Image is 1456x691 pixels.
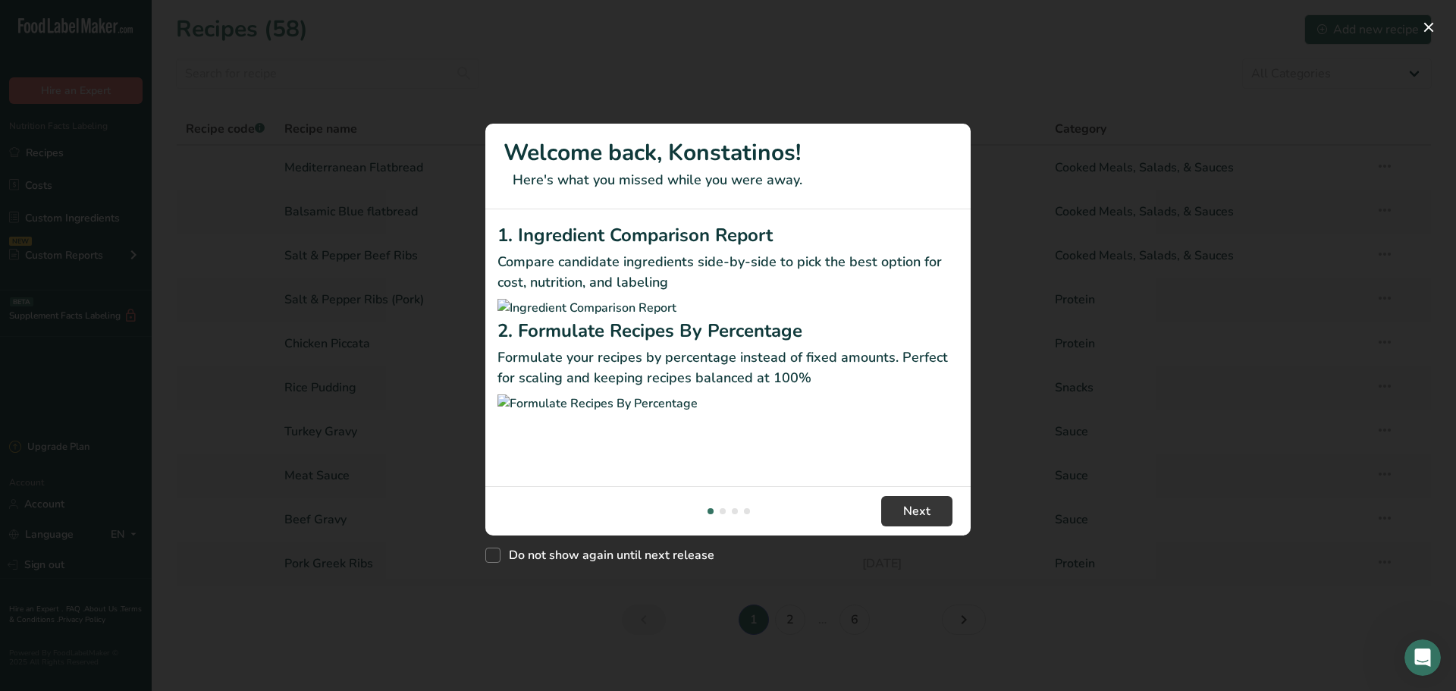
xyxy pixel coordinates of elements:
img: Ingredient Comparison Report [497,299,676,317]
h2: 1. Ingredient Comparison Report [497,221,959,249]
p: Formulate your recipes by percentage instead of fixed amounts. Perfect for scaling and keeping re... [497,347,959,388]
span: Next [903,502,930,520]
iframe: Intercom live chat [1404,639,1441,676]
button: Next [881,496,952,526]
p: Here's what you missed while you were away. [504,170,952,190]
p: Compare candidate ingredients side-by-side to pick the best option for cost, nutrition, and labeling [497,252,959,293]
h2: 2. Formulate Recipes By Percentage [497,317,959,344]
h1: Welcome back, Konstatinos! [504,136,952,170]
img: Formulate Recipes By Percentage [497,394,698,413]
span: Do not show again until next release [500,548,714,563]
